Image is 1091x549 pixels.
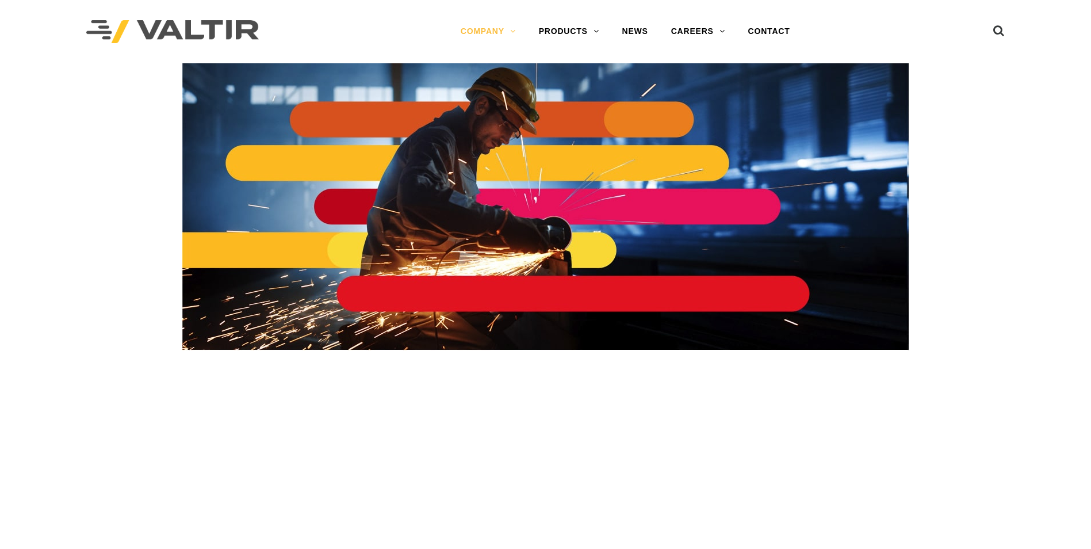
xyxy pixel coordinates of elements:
a: PRODUCTS [527,20,611,43]
a: CAREERS [660,20,737,43]
a: NEWS [611,20,660,43]
a: COMPANY [449,20,527,43]
img: Valtir [86,20,259,44]
a: CONTACT [737,20,802,43]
